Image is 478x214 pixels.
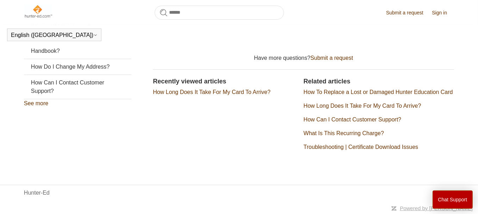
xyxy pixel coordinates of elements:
a: Troubleshooting | Certificate Download Issues [304,144,418,150]
input: Search [155,6,284,20]
a: How Do I Change My Address? [24,59,131,75]
a: Hunter-Ed [24,189,50,197]
button: English ([GEOGRAPHIC_DATA]) [11,32,98,38]
a: Powered by [PERSON_NAME] [400,205,473,211]
a: See more [24,100,48,106]
a: Sign in [432,9,454,17]
a: What Is This Recurring Charge? [304,130,384,136]
div: Have more questions? [153,54,454,62]
button: Chat Support [433,190,473,209]
h2: Recently viewed articles [153,77,296,86]
a: How Long Does It Take For My Card To Arrive? [304,103,421,109]
a: Is It Possible to Obtain a Printed Handbook? [24,35,131,59]
a: How Can I Contact Customer Support? [24,75,131,99]
a: Submit a request [386,9,430,17]
a: How To Replace a Lost or Damaged Hunter Education Card [304,89,453,95]
a: Submit a request [310,55,353,61]
a: How Can I Contact Customer Support? [304,117,401,122]
h2: Related articles [304,77,454,86]
a: How Long Does It Take For My Card To Arrive? [153,89,271,95]
img: Hunter-Ed Help Center home page [24,4,52,18]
